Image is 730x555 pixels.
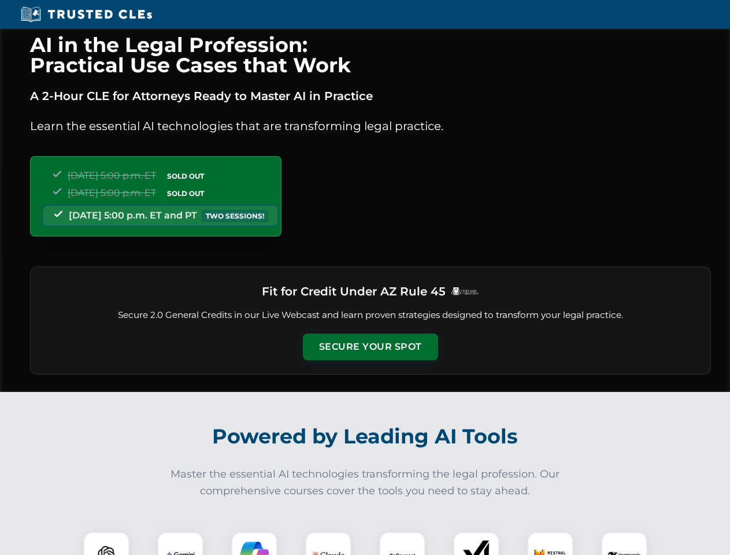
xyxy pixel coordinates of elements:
[30,87,711,105] p: A 2-Hour CLE for Attorneys Ready to Master AI in Practice
[163,170,208,182] span: SOLD OUT
[30,35,711,75] h1: AI in the Legal Profession: Practical Use Cases that Work
[68,170,156,181] span: [DATE] 5:00 p.m. ET
[262,281,446,302] h3: Fit for Credit Under AZ Rule 45
[17,6,155,23] img: Trusted CLEs
[163,187,208,199] span: SOLD OUT
[45,416,685,457] h2: Powered by Leading AI Tools
[45,309,696,322] p: Secure 2.0 General Credits in our Live Webcast and learn proven strategies designed to transform ...
[30,117,711,135] p: Learn the essential AI technologies that are transforming legal practice.
[68,187,156,198] span: [DATE] 5:00 p.m. ET
[450,287,479,295] img: Logo
[163,466,568,499] p: Master the essential AI technologies transforming the legal profession. Our comprehensive courses...
[303,334,438,360] button: Secure Your Spot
